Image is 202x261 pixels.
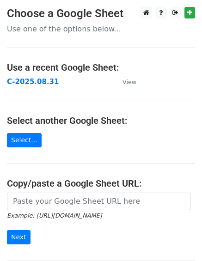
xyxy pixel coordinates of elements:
h3: Choose a Google Sheet [7,7,195,20]
p: Use one of the options below... [7,24,195,34]
a: View [113,78,136,86]
h4: Select another Google Sheet: [7,115,195,126]
input: Paste your Google Sheet URL here [7,193,190,210]
small: Example: [URL][DOMAIN_NAME] [7,212,102,219]
a: C-2025.08.31 [7,78,59,86]
a: Select... [7,133,42,147]
input: Next [7,230,31,244]
h4: Use a recent Google Sheet: [7,62,195,73]
h4: Copy/paste a Google Sheet URL: [7,178,195,189]
small: View [122,79,136,85]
